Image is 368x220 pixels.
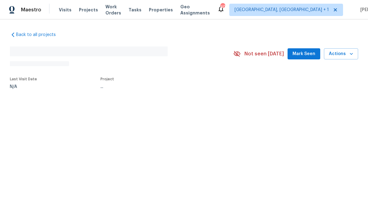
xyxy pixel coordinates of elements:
span: Maestro [21,7,41,13]
span: Mark Seen [292,50,315,58]
a: Back to all projects [10,32,69,38]
span: Work Orders [105,4,121,16]
span: Projects [79,7,98,13]
span: Tasks [129,8,141,12]
span: Actions [329,50,353,58]
span: Visits [59,7,72,13]
div: N/A [10,85,37,89]
span: Last Visit Date [10,77,37,81]
span: Geo Assignments [180,4,210,16]
span: [GEOGRAPHIC_DATA], [GEOGRAPHIC_DATA] + 1 [235,7,329,13]
div: 40 [220,4,225,10]
span: Not seen [DATE] [244,51,284,57]
span: Properties [149,7,173,13]
button: Actions [324,48,358,60]
button: Mark Seen [288,48,320,60]
span: Project [100,77,114,81]
div: ... [100,85,219,89]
